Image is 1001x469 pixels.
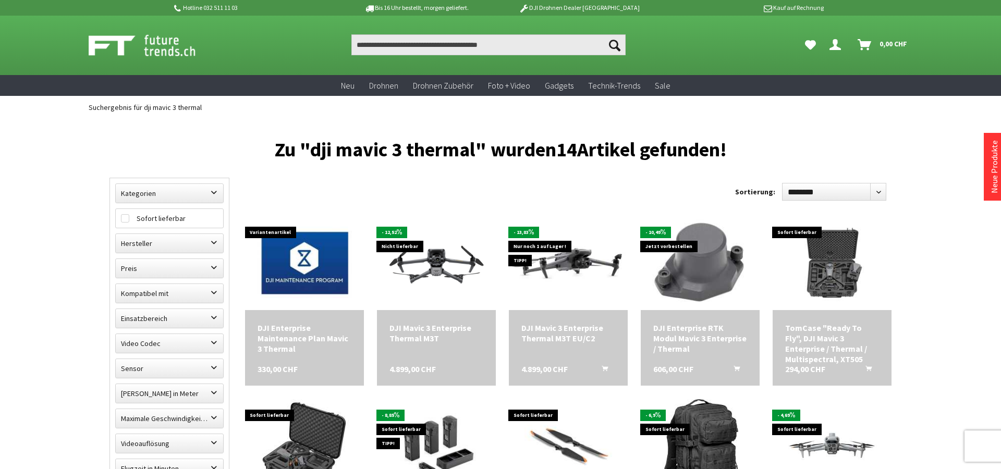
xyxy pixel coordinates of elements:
[389,364,436,374] span: 4.899,00 CHF
[389,323,483,343] a: DJI Mavic 3 Enterprise Thermal M3T 4.899,00 CHF
[785,364,825,374] span: 294,00 CHF
[481,75,538,96] a: Foto + Video
[488,80,530,91] span: Foto + Video
[521,323,615,343] div: DJI Mavic 3 Enterprise Thermal M3T EU/C2
[334,75,362,96] a: Neu
[648,75,678,96] a: Sale
[116,384,223,403] label: Maximale Flughöhe in Meter
[245,219,364,308] img: DJI Enterprise Maintenance Plan Mavic 3 Thermal
[116,259,223,278] label: Preis
[800,34,821,55] a: Meine Favoriten
[116,234,223,253] label: Hersteller
[653,323,747,354] a: DJI Enterprise RTK Modul Mavic 3 Enterprise / Thermal 606,00 CHF In den Warenkorb
[853,34,912,55] a: Warenkorb
[588,80,640,91] span: Technik-Trends
[116,359,223,378] label: Sensor
[116,284,223,303] label: Kompatibel mit
[351,34,626,55] input: Produkt, Marke, Kategorie, EAN, Artikelnummer…
[989,140,999,193] a: Neue Produkte
[341,80,355,91] span: Neu
[773,224,892,303] img: TomCase "Ready To Fly", DJI Mavic 3 Enterprise / Thermal / Multispectral, XT505
[109,142,892,157] h1: Zu "dji mavic 3 thermal" wurden Artikel gefunden!
[362,75,406,96] a: Drohnen
[604,34,626,55] button: Suchen
[653,364,693,374] span: 606,00 CHF
[785,323,879,364] div: TomCase "Ready To Fly", DJI Mavic 3 Enterprise / Thermal / Multispectral, XT505
[413,80,473,91] span: Drohnen Zubehör
[825,34,849,55] a: Dein Konto
[880,35,907,52] span: 0,00 CHF
[641,219,760,308] img: DJI Enterprise RTK Modul Mavic 3 Enterprise / Thermal
[116,309,223,328] label: Einsatzbereich
[521,323,615,343] a: DJI Mavic 3 Enterprise Thermal M3T EU/C2 4.899,00 CHF In den Warenkorb
[735,183,775,200] label: Sortierung:
[655,80,670,91] span: Sale
[653,323,747,354] div: DJI Enterprise RTK Modul Mavic 3 Enterprise / Thermal
[498,2,661,14] p: DJI Drohnen Dealer [GEOGRAPHIC_DATA]
[589,364,614,377] button: In den Warenkorb
[389,323,483,343] div: DJI Mavic 3 Enterprise Thermal M3T
[521,364,568,374] span: 4.899,00 CHF
[853,364,878,377] button: In den Warenkorb
[556,137,577,162] span: 14
[785,323,879,364] a: TomCase "Ready To Fly", DJI Mavic 3 Enterprise / Thermal / Multispectral, XT505 294,00 CHF In den...
[116,184,223,203] label: Kategorien
[545,80,573,91] span: Gadgets
[661,2,823,14] p: Kauf auf Rechnung
[369,80,398,91] span: Drohnen
[721,364,746,377] button: In den Warenkorb
[406,75,481,96] a: Drohnen Zubehör
[116,209,223,228] label: Sofort lieferbar
[258,323,351,354] a: DJI Enterprise Maintenance Plan Mavic 3 Thermal 330,00 CHF
[377,230,496,297] img: DJI Mavic 3 Enterprise Thermal M3T
[335,2,497,14] p: Bis 16 Uhr bestellt, morgen geliefert.
[116,334,223,353] label: Video Codec
[116,434,223,453] label: Videoauflösung
[538,75,581,96] a: Gadgets
[89,32,218,58] img: Shop Futuretrends - zur Startseite wechseln
[258,323,351,354] div: DJI Enterprise Maintenance Plan Mavic 3 Thermal
[509,226,628,301] img: DJI Mavic 3 Enterprise Thermal M3T EU/C2
[172,2,335,14] p: Hotline 032 511 11 03
[116,409,223,428] label: Maximale Geschwindigkeit in km/h
[89,103,202,112] span: Suchergebnis für dji mavic 3 thermal
[581,75,648,96] a: Technik-Trends
[258,364,298,374] span: 330,00 CHF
